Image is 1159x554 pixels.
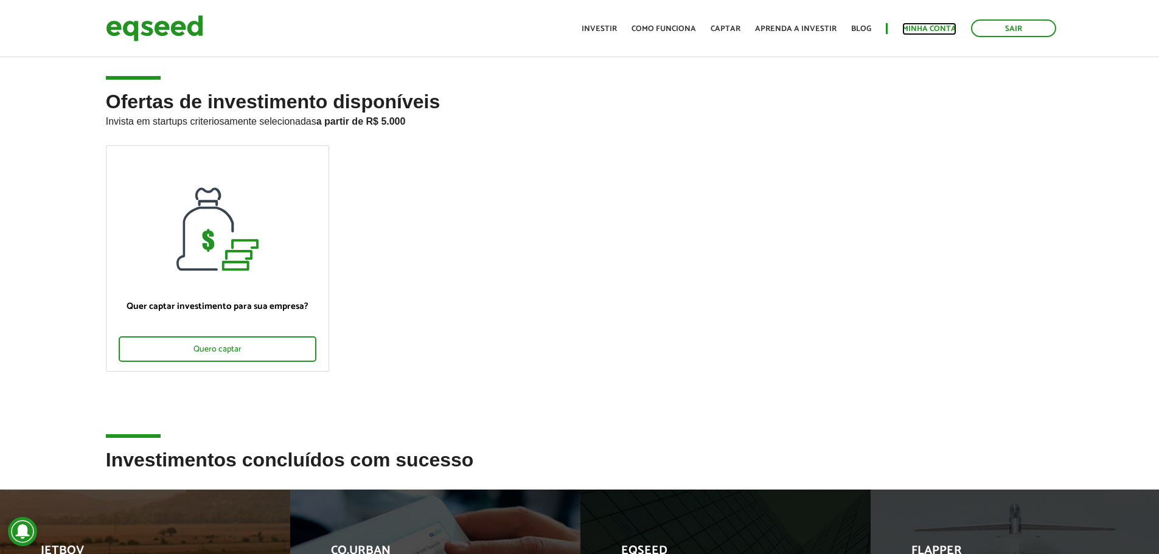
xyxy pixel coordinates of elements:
[851,25,871,33] a: Blog
[316,116,406,126] strong: a partir de R$ 5.000
[755,25,837,33] a: Aprenda a investir
[582,25,617,33] a: Investir
[711,25,740,33] a: Captar
[119,336,316,362] div: Quero captar
[106,145,329,372] a: Quer captar investimento para sua empresa? Quero captar
[632,25,696,33] a: Como funciona
[119,301,316,312] p: Quer captar investimento para sua empresa?
[106,449,1054,489] h2: Investimentos concluídos com sucesso
[106,113,1054,127] p: Invista em startups criteriosamente selecionadas
[971,19,1056,37] a: Sair
[902,25,956,33] a: Minha conta
[106,91,1054,145] h2: Ofertas de investimento disponíveis
[106,12,203,44] img: EqSeed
